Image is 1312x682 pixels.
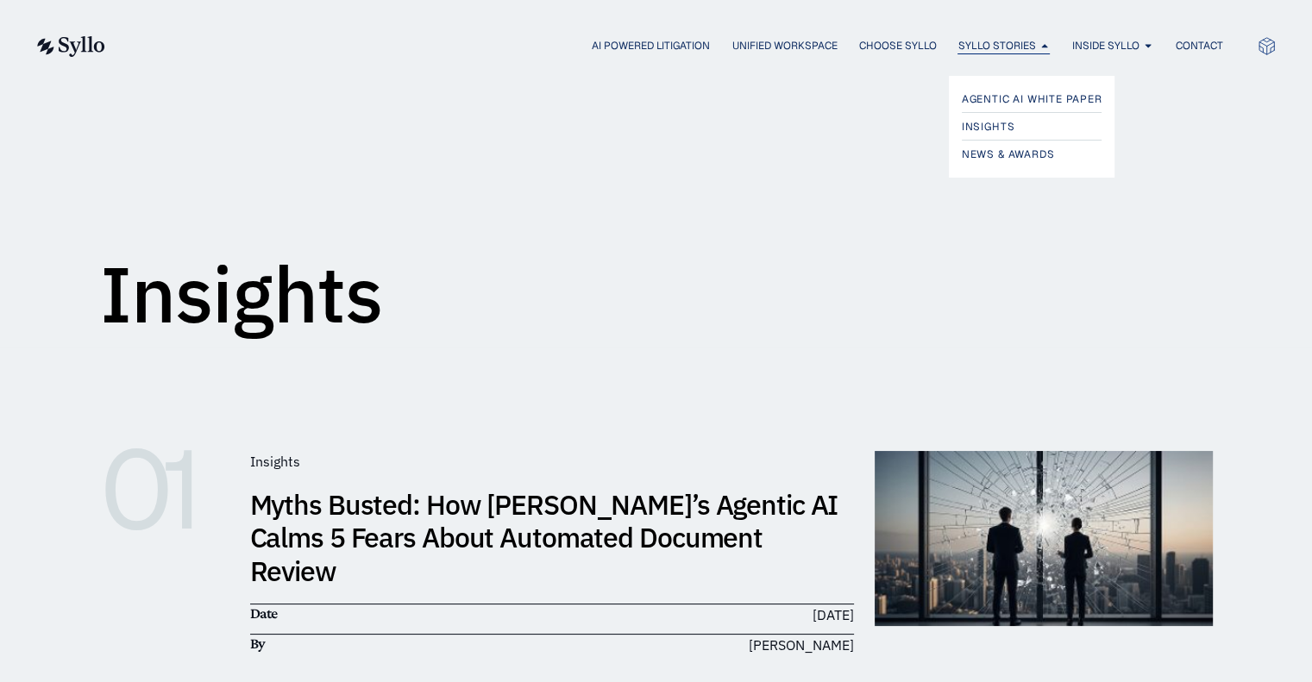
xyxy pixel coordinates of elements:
[250,604,543,623] h6: Date
[1175,38,1222,53] a: Contact
[749,635,854,655] span: [PERSON_NAME]
[35,36,105,57] img: syllo
[813,606,854,623] time: [DATE]
[962,144,1054,165] span: News & Awards
[250,486,838,589] a: Myths Busted: How [PERSON_NAME]’s Agentic AI Calms 5 Fears About Automated Document Review
[250,635,543,654] h6: By
[731,38,837,53] a: Unified Workspace
[875,451,1213,626] img: muthsBusted
[962,116,1102,137] a: Insights
[140,38,1222,54] div: Menu Toggle
[962,89,1102,109] a: Agentic AI White Paper
[858,38,936,53] a: Choose Syllo
[100,255,383,333] h1: Insights
[962,116,1014,137] span: Insights
[1071,38,1139,53] a: Inside Syllo
[592,38,710,53] a: AI Powered Litigation
[100,451,229,529] h6: 01
[250,453,300,470] span: Insights
[140,38,1222,54] nav: Menu
[957,38,1035,53] a: Syllo Stories
[962,144,1102,165] a: News & Awards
